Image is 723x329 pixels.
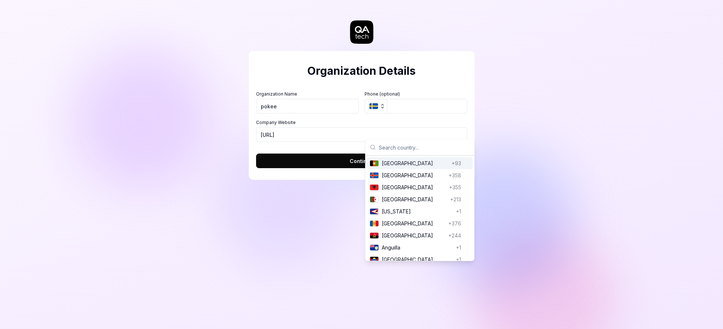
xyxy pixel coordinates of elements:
[381,196,447,203] span: [GEOGRAPHIC_DATA]
[448,171,461,179] span: +358
[381,244,453,251] span: Anguilla
[256,63,467,79] h2: Organization Details
[381,208,453,215] span: [US_STATE]
[256,154,467,168] button: Continue
[456,244,461,251] span: +1
[378,139,469,155] input: Search country...
[381,159,448,167] span: [GEOGRAPHIC_DATA]
[448,220,461,227] span: +376
[256,119,467,126] label: Company Website
[456,208,461,215] span: +1
[350,157,373,165] span: Continue
[451,159,461,167] span: +93
[365,156,474,261] div: Suggestions
[381,183,446,191] span: [GEOGRAPHIC_DATA]
[381,232,445,239] span: [GEOGRAPHIC_DATA]
[256,127,467,142] input: https://
[456,256,461,263] span: +1
[449,183,461,191] span: +355
[365,91,467,97] label: Phone (optional)
[381,171,445,179] span: [GEOGRAPHIC_DATA]
[381,256,453,263] span: [GEOGRAPHIC_DATA]
[256,91,359,97] label: Organization Name
[450,196,461,203] span: +213
[381,220,445,227] span: [GEOGRAPHIC_DATA]
[448,232,461,239] span: +244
